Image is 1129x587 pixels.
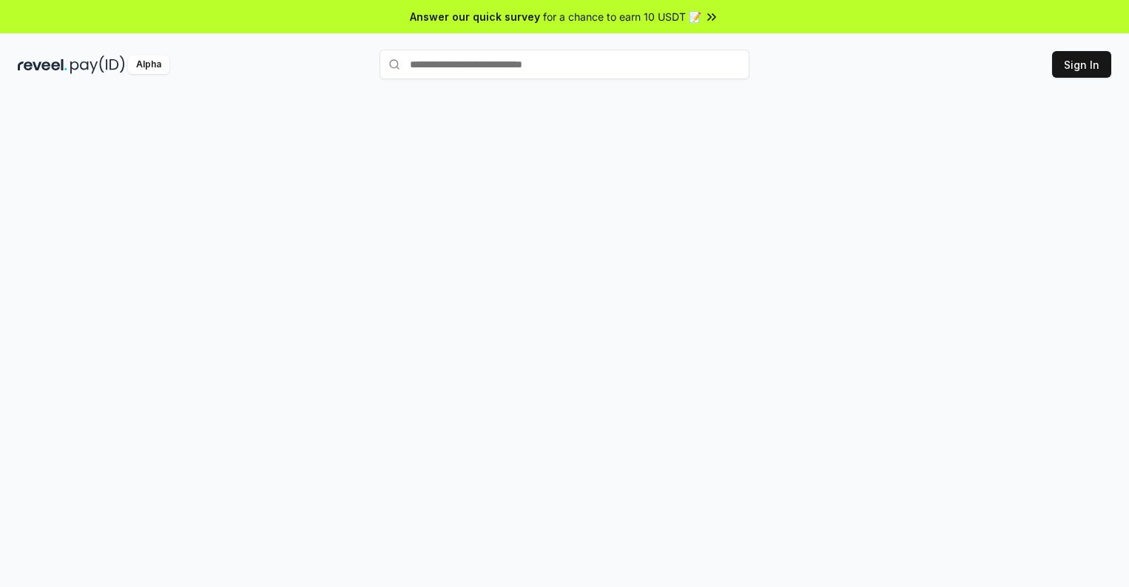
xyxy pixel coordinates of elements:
[1052,51,1111,78] button: Sign In
[410,9,540,24] span: Answer our quick survey
[70,56,125,74] img: pay_id
[18,56,67,74] img: reveel_dark
[543,9,701,24] span: for a chance to earn 10 USDT 📝
[128,56,169,74] div: Alpha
